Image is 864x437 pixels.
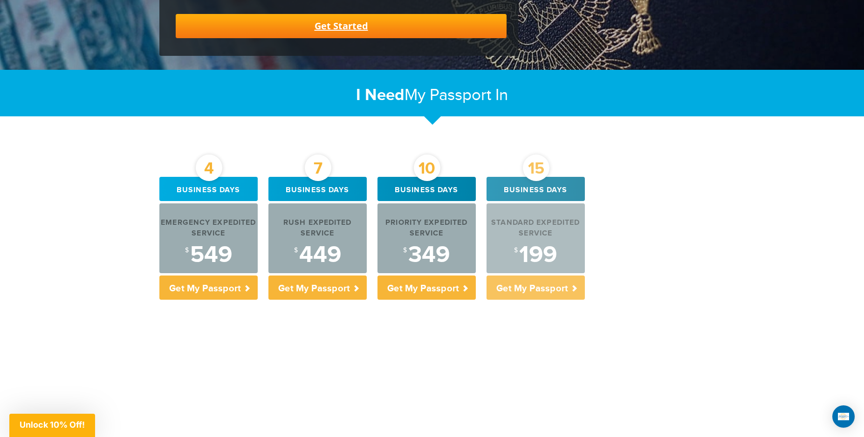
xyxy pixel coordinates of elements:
sup: $ [403,247,407,254]
div: Rush Expedited Service [268,218,367,239]
h2: My [159,85,705,105]
p: Get My Passport [159,276,258,300]
div: 199 [487,243,585,267]
p: Get My Passport [268,276,367,300]
div: Unlock 10% Off! [9,414,95,437]
a: Get Started [176,14,507,38]
span: Unlock 10% Off! [20,420,85,430]
div: Business days [487,177,585,201]
a: 15 Business days Standard Expedited Service $199 Get My Passport [487,177,585,300]
div: 10 [414,155,440,181]
div: Business days [159,177,258,201]
a: 4 Business days Emergency Expedited Service $549 Get My Passport [159,177,258,300]
sup: $ [294,247,298,254]
div: 349 [377,243,476,267]
div: 549 [159,243,258,267]
div: 7 [305,155,331,181]
div: 4 [196,155,222,181]
span: Passport In [430,86,508,105]
div: Business days [377,177,476,201]
div: Business days [268,177,367,201]
div: Open Intercom Messenger [832,405,855,428]
div: 15 [523,155,549,181]
div: Emergency Expedited Service [159,218,258,239]
sup: $ [514,247,518,254]
div: Priority Expedited Service [377,218,476,239]
div: 449 [268,243,367,267]
div: Standard Expedited Service [487,218,585,239]
p: Get My Passport [377,276,476,300]
sup: $ [185,247,189,254]
strong: I Need [356,85,405,105]
a: 7 Business days Rush Expedited Service $449 Get My Passport [268,177,367,300]
p: Get My Passport [487,276,585,300]
a: 10 Business days Priority Expedited Service $349 Get My Passport [377,177,476,300]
